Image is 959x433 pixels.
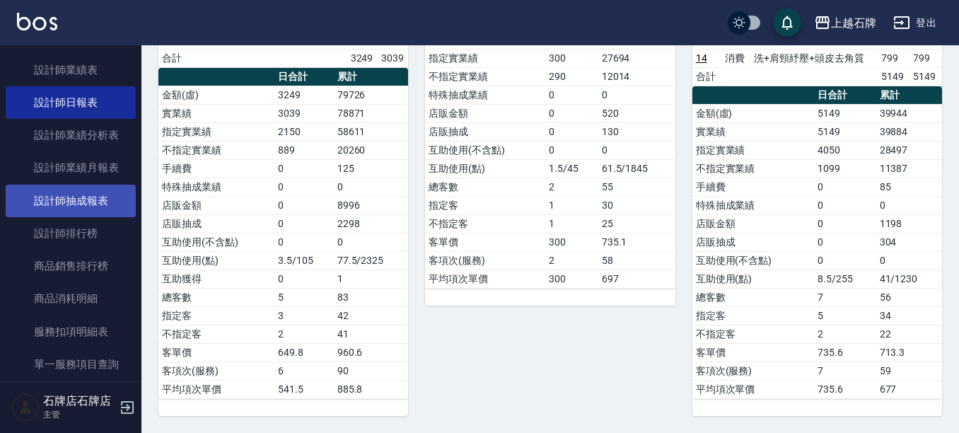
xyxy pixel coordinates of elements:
[831,14,876,32] div: 上越石牌
[598,86,675,104] td: 0
[598,159,675,178] td: 61.5/1845
[158,86,274,104] td: 金額(虛)
[274,306,333,325] td: 3
[692,86,942,399] table: a dense table
[11,393,40,422] img: Person
[696,52,707,64] a: 14
[158,362,274,380] td: 客項次(服務)
[158,122,274,141] td: 指定實業績
[334,86,409,104] td: 79726
[876,122,942,141] td: 39884
[814,178,876,196] td: 0
[598,104,675,122] td: 520
[692,251,814,270] td: 互助使用(不含點)
[334,122,409,141] td: 58611
[425,233,545,251] td: 客單價
[814,196,876,214] td: 0
[6,151,136,184] a: 設計師業績月報表
[876,178,942,196] td: 85
[814,86,876,105] th: 日合計
[347,49,378,67] td: 3249
[598,178,675,196] td: 55
[909,49,942,67] td: 799
[545,196,598,214] td: 1
[274,233,333,251] td: 0
[814,141,876,159] td: 4050
[6,282,136,315] a: 商品消耗明細
[334,68,409,86] th: 累計
[425,104,545,122] td: 店販金額
[545,49,598,67] td: 300
[334,343,409,362] td: 960.6
[545,178,598,196] td: 2
[274,380,333,398] td: 541.5
[545,141,598,159] td: 0
[158,214,274,233] td: 店販抽成
[425,178,545,196] td: 總客數
[876,196,942,214] td: 0
[158,343,274,362] td: 客單價
[158,251,274,270] td: 互助使用(點)
[334,288,409,306] td: 83
[721,49,750,67] td: 消費
[274,68,333,86] th: 日合計
[425,141,545,159] td: 互助使用(不含點)
[692,178,814,196] td: 手續費
[6,54,136,86] a: 設計師業績表
[158,196,274,214] td: 店販金額
[158,49,186,67] td: 合計
[274,141,333,159] td: 889
[876,306,942,325] td: 34
[545,159,598,178] td: 1.5/45
[545,104,598,122] td: 0
[274,214,333,233] td: 0
[598,251,675,270] td: 58
[6,119,136,151] a: 設計師業績分析表
[334,251,409,270] td: 77.5/2325
[545,233,598,251] td: 300
[598,196,675,214] td: 30
[876,141,942,159] td: 28497
[274,362,333,380] td: 6
[545,122,598,141] td: 0
[6,86,136,119] a: 設計師日報表
[814,343,876,362] td: 735.6
[876,233,942,251] td: 304
[334,362,409,380] td: 90
[909,67,942,86] td: 5149
[692,306,814,325] td: 指定客
[814,288,876,306] td: 7
[692,325,814,343] td: 不指定客
[814,251,876,270] td: 0
[876,325,942,343] td: 22
[814,325,876,343] td: 2
[692,122,814,141] td: 實業績
[888,10,942,36] button: 登出
[6,250,136,282] a: 商品銷售排行榜
[425,67,545,86] td: 不指定實業績
[334,380,409,398] td: 885.8
[158,233,274,251] td: 互助使用(不含點)
[334,104,409,122] td: 78871
[158,141,274,159] td: 不指定實業績
[158,306,274,325] td: 指定客
[814,380,876,398] td: 735.6
[876,343,942,362] td: 713.3
[6,185,136,217] a: 設計師抽成報表
[274,251,333,270] td: 3.5/105
[773,8,801,37] button: save
[814,306,876,325] td: 5
[334,196,409,214] td: 8996
[692,288,814,306] td: 總客數
[598,122,675,141] td: 130
[598,214,675,233] td: 25
[814,214,876,233] td: 0
[334,325,409,343] td: 41
[158,270,274,288] td: 互助獲得
[876,270,942,288] td: 41/1230
[878,67,909,86] td: 5149
[425,270,545,288] td: 平均項次單價
[6,348,136,381] a: 單一服務項目查詢
[692,270,814,288] td: 互助使用(點)
[17,13,57,30] img: Logo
